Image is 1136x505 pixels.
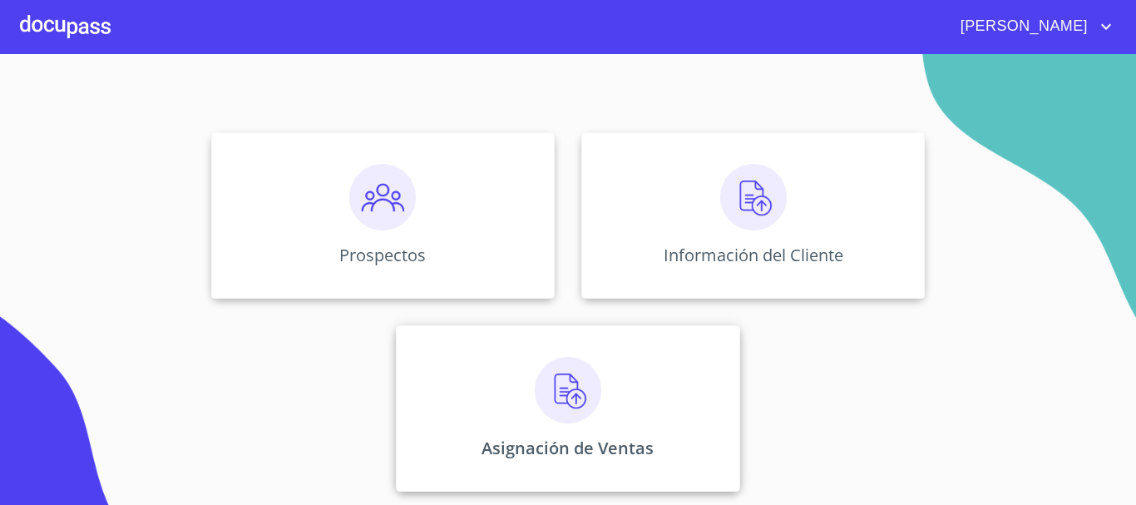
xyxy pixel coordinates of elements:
img: prospectos.png [349,164,416,230]
img: carga.png [535,357,601,423]
span: [PERSON_NAME] [948,13,1096,40]
img: carga.png [720,164,787,230]
p: Prospectos [339,244,426,266]
p: Información del Cliente [664,244,843,266]
p: Asignación de Ventas [482,437,654,459]
button: account of current user [948,13,1116,40]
